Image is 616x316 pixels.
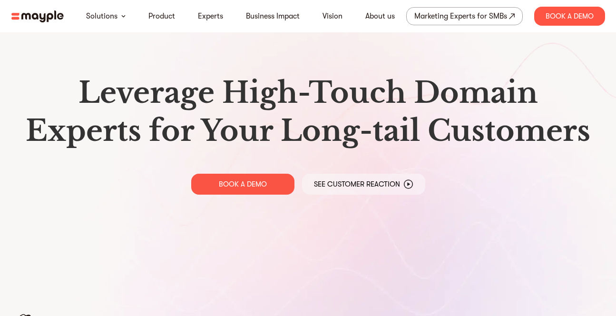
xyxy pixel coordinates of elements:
h1: Leverage High-Touch Domain Experts for Your Long-tail Customers [19,74,597,150]
p: See Customer Reaction [314,179,400,189]
a: Marketing Experts for SMBs [406,7,523,25]
div: Marketing Experts for SMBs [414,10,507,23]
p: BOOK A DEMO [219,179,267,189]
a: BOOK A DEMO [191,174,294,195]
img: arrow-down [121,15,126,18]
div: Book A Demo [534,7,605,26]
a: About us [365,10,395,22]
a: Product [148,10,175,22]
a: Solutions [86,10,117,22]
a: Experts [198,10,223,22]
a: See Customer Reaction [302,174,425,195]
a: Vision [323,10,342,22]
a: Business Impact [246,10,300,22]
img: mayple-logo [11,10,64,22]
